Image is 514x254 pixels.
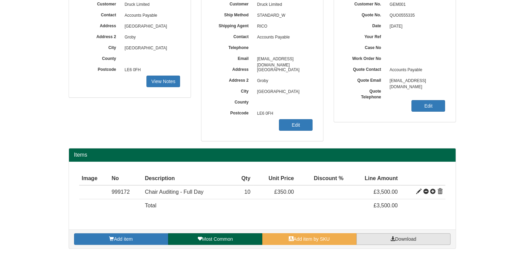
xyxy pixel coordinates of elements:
[109,185,142,199] td: 999172
[386,76,445,86] span: [EMAIL_ADDRESS][DOMAIN_NAME]
[386,65,445,76] span: Accounts Payable
[74,152,450,158] h2: Items
[344,76,386,83] label: Quote Email
[254,108,313,119] span: LE6 0FH
[109,172,142,186] th: No
[254,32,313,43] span: Accounts Payable
[395,236,416,242] span: Download
[146,76,180,87] a: View Notes
[254,76,313,86] span: Groby
[121,43,180,54] span: [GEOGRAPHIC_DATA]
[79,172,109,186] th: Image
[254,65,313,76] span: [GEOGRAPHIC_DATA]
[344,21,386,29] label: Date
[254,21,313,32] span: RICO
[373,203,397,208] span: £3,500.00
[79,10,121,18] label: Contact
[121,65,180,76] span: LE6 0FH
[212,43,254,51] label: Telephone
[344,86,386,100] label: Quote Telephone
[212,76,254,83] label: Address 2
[386,10,445,21] span: QUO0555335
[274,189,294,195] span: £350.00
[79,54,121,62] label: County
[79,21,121,29] label: Address
[344,65,386,73] label: Quote Contact
[142,172,232,186] th: Description
[79,43,121,51] label: City
[202,236,233,242] span: Most Common
[344,32,386,40] label: Your Ref
[344,54,386,62] label: Work Order No
[254,54,313,65] span: [EMAIL_ADDRESS][DOMAIN_NAME]
[346,172,401,186] th: Line Amount
[121,21,180,32] span: [GEOGRAPHIC_DATA]
[212,32,254,40] label: Contact
[79,65,121,73] label: Postcode
[344,10,386,18] label: Quote No.
[212,86,254,94] label: City
[254,10,313,21] span: STANDARD_W
[142,199,232,212] td: Total
[212,108,254,116] label: Postcode
[294,236,330,242] span: Add item by SKU
[212,10,254,18] label: Ship Method
[297,172,346,186] th: Discount %
[411,100,445,112] a: Edit
[212,21,254,29] label: Shipping Agent
[212,65,254,73] label: Address
[244,189,250,195] span: 10
[121,10,180,21] span: Accounts Payable
[233,172,253,186] th: Qty
[344,43,386,51] label: Case No
[386,21,445,32] span: [DATE]
[254,86,313,97] span: [GEOGRAPHIC_DATA]
[279,119,313,131] a: Edit
[114,236,132,242] span: Add item
[212,54,254,62] label: Email
[121,32,180,43] span: Groby
[356,233,450,245] a: Download
[212,97,254,105] label: County
[79,32,121,40] label: Address 2
[145,189,203,195] span: Chair Auditing - Full Day
[253,172,297,186] th: Unit Price
[373,189,397,195] span: £3,500.00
